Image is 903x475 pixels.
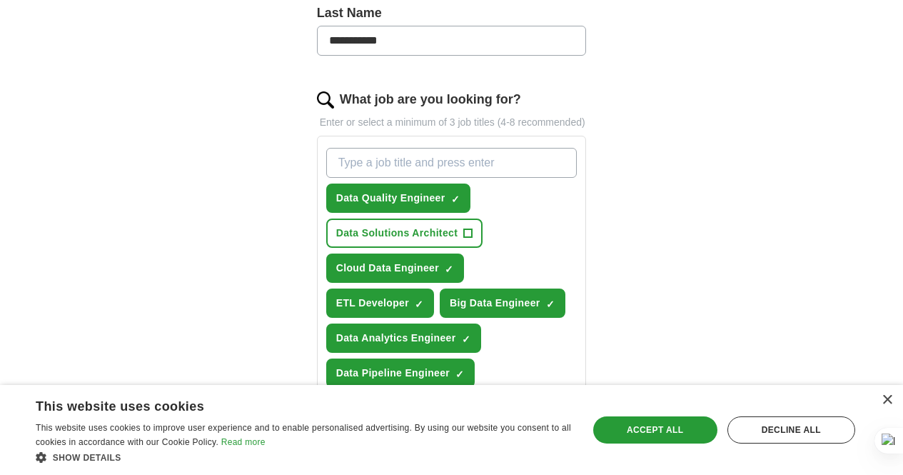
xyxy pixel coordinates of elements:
[326,324,481,353] button: Data Analytics Engineer✓
[53,453,121,463] span: Show details
[882,395,892,406] div: Close
[326,148,577,178] input: Type a job title and press enter
[336,366,450,381] span: Data Pipeline Engineer
[36,450,572,464] div: Show details
[451,194,460,205] span: ✓
[317,4,587,23] label: Last Name
[36,423,571,447] span: This website uses cookies to improve user experience and to enable personalised advertising. By u...
[336,226,458,241] span: Data Solutions Architect
[221,437,266,447] a: Read more, opens a new window
[336,191,445,206] span: Data Quality Engineer
[326,359,475,388] button: Data Pipeline Engineer✓
[326,219,483,248] button: Data Solutions Architect
[415,299,423,310] span: ✓
[336,331,456,346] span: Data Analytics Engineer
[36,394,536,415] div: This website uses cookies
[546,299,555,310] span: ✓
[450,296,540,311] span: Big Data Engineer
[727,416,855,444] div: Decline all
[455,369,464,380] span: ✓
[336,261,439,276] span: Cloud Data Engineer
[445,264,453,275] span: ✓
[462,334,470,345] span: ✓
[326,254,464,283] button: Cloud Data Engineer✓
[440,289,565,318] button: Big Data Engineer✓
[340,90,521,109] label: What job are you looking for?
[326,184,470,213] button: Data Quality Engineer✓
[317,115,587,130] p: Enter or select a minimum of 3 job titles (4-8 recommended)
[326,289,434,318] button: ETL Developer✓
[336,296,409,311] span: ETL Developer
[593,416,717,444] div: Accept all
[317,91,334,109] img: search.png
